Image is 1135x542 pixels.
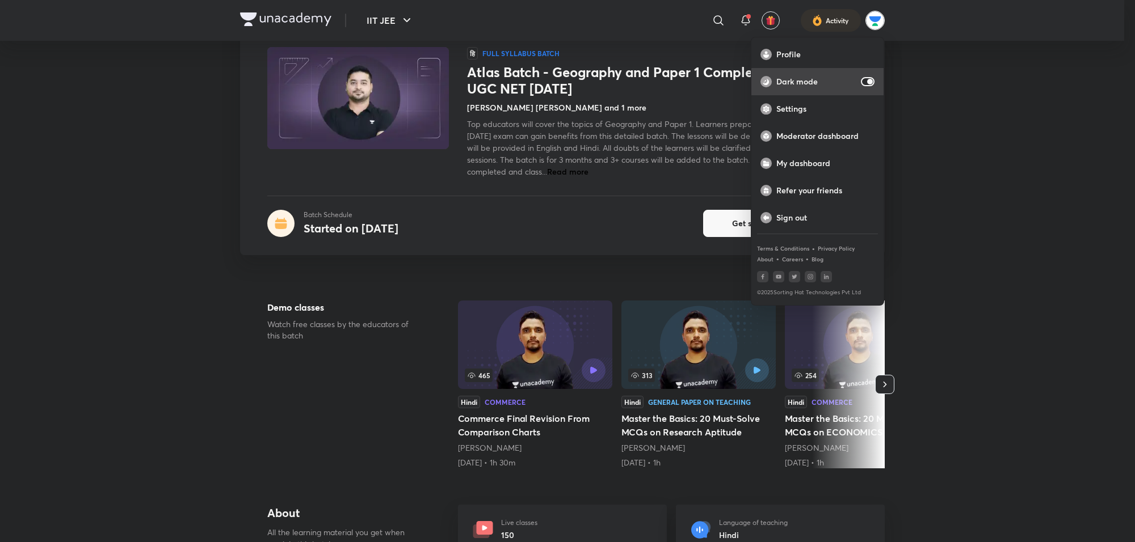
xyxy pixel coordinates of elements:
p: Settings [776,104,875,114]
p: Profile [776,49,875,60]
a: Refer your friends [751,177,884,204]
a: Blog [812,256,823,262]
a: Terms & Conditions [757,245,809,252]
p: Moderator dashboard [776,131,875,141]
p: © 2025 Sorting Hat Technologies Pvt Ltd [757,289,878,296]
p: Sign out [776,213,875,223]
a: My dashboard [751,150,884,177]
a: Privacy Policy [818,245,855,252]
a: Moderator dashboard [751,122,884,150]
a: Settings [751,95,884,122]
div: • [812,243,815,253]
a: Careers [782,256,803,262]
div: • [805,253,809,264]
p: My dashboard [776,158,875,168]
a: About [757,256,774,262]
p: Dark mode [776,77,856,87]
p: Refer your friends [776,185,875,196]
a: Profile [751,41,884,68]
div: • [776,253,780,264]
